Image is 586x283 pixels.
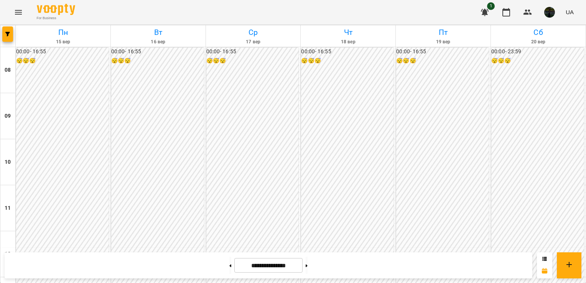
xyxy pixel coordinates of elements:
[397,38,489,46] h6: 19 вер
[5,204,11,212] h6: 11
[112,38,204,46] h6: 16 вер
[5,112,11,120] h6: 09
[566,8,574,16] span: UA
[301,48,394,56] h6: 00:00 - 16:55
[544,7,555,18] img: ee19f62eea933ed92d9b7c9b9c0e7472.jpeg
[16,57,109,65] h6: 😴😴😴
[396,48,489,56] h6: 00:00 - 16:55
[207,26,300,38] h6: Ср
[16,48,109,56] h6: 00:00 - 16:55
[397,26,489,38] h6: Пт
[17,38,109,46] h6: 15 вер
[492,26,584,38] h6: Сб
[5,158,11,166] h6: 10
[491,48,584,56] h6: 00:00 - 23:59
[17,26,109,38] h6: Пн
[302,38,394,46] h6: 18 вер
[301,57,394,65] h6: 😴😴😴
[492,38,584,46] h6: 20 вер
[206,57,299,65] h6: 😴😴😴
[563,5,577,19] button: UA
[302,26,394,38] h6: Чт
[37,16,75,21] span: For Business
[111,48,204,56] h6: 00:00 - 16:55
[491,57,584,65] h6: 😴😴😴
[206,48,299,56] h6: 00:00 - 16:55
[396,57,489,65] h6: 😴😴😴
[487,2,495,10] span: 1
[111,57,204,65] h6: 😴😴😴
[37,4,75,15] img: Voopty Logo
[9,3,28,21] button: Menu
[112,26,204,38] h6: Вт
[207,38,300,46] h6: 17 вер
[5,66,11,74] h6: 08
